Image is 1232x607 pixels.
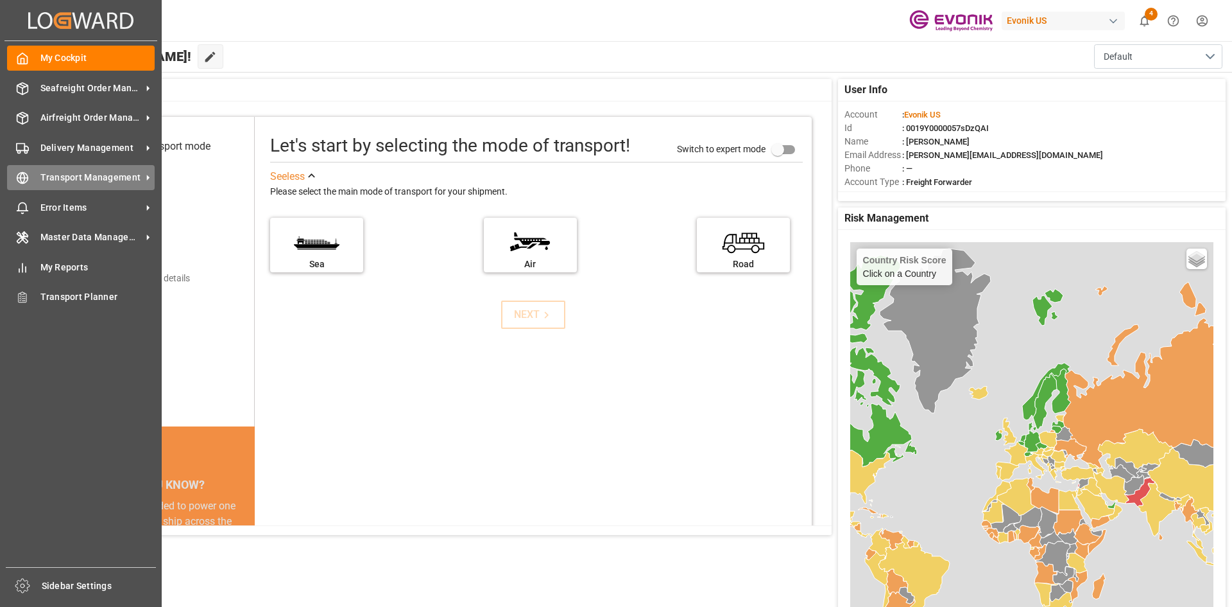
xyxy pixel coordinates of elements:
[902,110,941,119] span: :
[7,285,155,310] a: Transport Planner
[1145,8,1158,21] span: 4
[844,82,887,98] span: User Info
[277,258,357,271] div: Sea
[270,184,803,200] div: Please select the main mode of transport for your shipment.
[40,261,155,274] span: My Reports
[53,44,191,69] span: Hello [PERSON_NAME]!
[1159,6,1188,35] button: Help Center
[844,162,902,175] span: Phone
[40,201,142,215] span: Error Items
[863,255,946,265] h4: Country Risk Score
[677,143,766,154] span: Switch to expert mode
[270,132,630,159] div: Let's start by selecting the mode of transport!
[42,579,157,593] span: Sidebar Settings
[844,148,902,162] span: Email Address
[1186,249,1207,269] a: Layers
[863,255,946,279] div: Click on a Country
[844,108,902,121] span: Account
[490,258,570,271] div: Air
[40,51,155,65] span: My Cockpit
[1002,8,1130,33] button: Evonik US
[1002,12,1125,30] div: Evonik US
[40,290,155,304] span: Transport Planner
[85,498,239,591] div: The energy needed to power one large container ship across the ocean in a single day is the same ...
[7,254,155,279] a: My Reports
[902,177,972,187] span: : Freight Forwarder
[902,164,912,173] span: : —
[909,10,993,32] img: Evonik-brand-mark-Deep-Purple-RGB.jpeg_1700498283.jpeg
[1094,44,1222,69] button: open menu
[40,141,142,155] span: Delivery Management
[844,135,902,148] span: Name
[40,82,142,95] span: Seafreight Order Management
[69,471,255,498] div: DID YOU KNOW?
[902,150,1103,160] span: : [PERSON_NAME][EMAIL_ADDRESS][DOMAIN_NAME]
[501,301,565,329] button: NEXT
[40,231,142,244] span: Master Data Management
[40,171,142,184] span: Transport Management
[7,46,155,71] a: My Cockpit
[844,175,902,189] span: Account Type
[270,169,305,184] div: See less
[904,110,941,119] span: Evonik US
[1130,6,1159,35] button: show 4 new notifications
[902,137,970,146] span: : [PERSON_NAME]
[1104,50,1133,64] span: Default
[703,258,783,271] div: Road
[844,211,928,226] span: Risk Management
[40,111,142,125] span: Airfreight Order Management
[902,123,989,133] span: : 0019Y0000057sDzQAI
[844,121,902,135] span: Id
[237,498,255,606] button: next slide / item
[514,307,553,322] div: NEXT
